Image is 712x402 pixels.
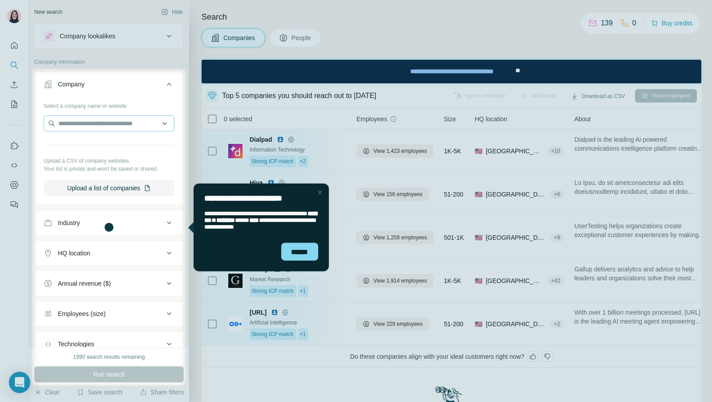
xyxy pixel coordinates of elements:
[187,2,313,21] div: Upgrade plan for full access to Surfe
[35,242,183,264] button: HQ location
[35,333,183,355] button: Technologies
[44,98,174,110] div: Select a company name or website
[58,279,111,288] div: Annual revenue ($)
[73,353,145,361] div: 1990 search results remaining
[35,212,183,234] button: Industry
[58,340,94,349] div: Technologies
[58,309,105,318] div: Employees (size)
[35,303,183,324] button: Employees (size)
[44,180,174,196] button: Upload a list of companies
[186,182,331,273] iframe: Tooltip
[58,249,90,258] div: HQ location
[58,80,85,89] div: Company
[44,165,174,173] p: Your list is private and won't be saved or shared.
[35,273,183,294] button: Annual revenue ($)
[44,157,174,165] p: Upload a CSV of company websites.
[58,218,80,227] div: Industry
[35,74,183,98] button: Company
